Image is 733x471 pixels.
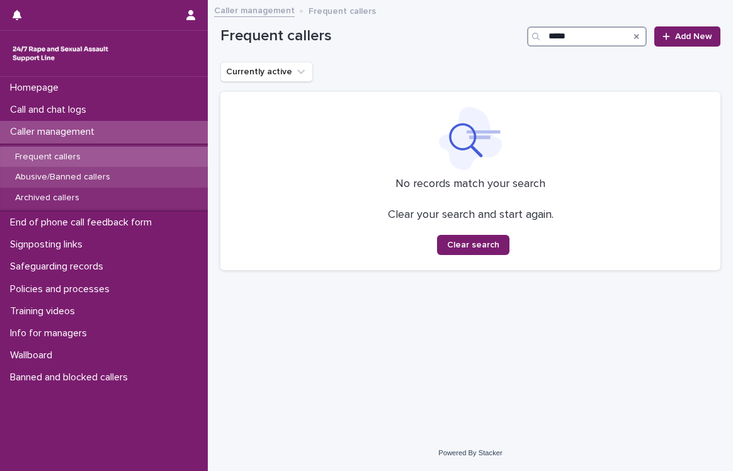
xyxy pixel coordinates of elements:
[5,152,91,162] p: Frequent callers
[527,26,647,47] input: Search
[5,193,89,203] p: Archived callers
[5,172,120,183] p: Abusive/Banned callers
[10,41,111,66] img: rhQMoQhaT3yELyF149Cw
[5,349,62,361] p: Wallboard
[220,27,522,45] h1: Frequent callers
[447,241,499,249] span: Clear search
[5,327,97,339] p: Info for managers
[309,3,376,17] p: Frequent callers
[5,126,105,138] p: Caller management
[236,178,705,191] p: No records match your search
[220,62,313,82] button: Currently active
[5,82,69,94] p: Homepage
[675,32,712,41] span: Add New
[5,239,93,251] p: Signposting links
[438,449,502,457] a: Powered By Stacker
[5,104,96,116] p: Call and chat logs
[388,208,554,222] p: Clear your search and start again.
[5,261,113,273] p: Safeguarding records
[5,305,85,317] p: Training videos
[214,3,295,17] a: Caller management
[5,283,120,295] p: Policies and processes
[437,235,509,255] button: Clear search
[5,372,138,383] p: Banned and blocked callers
[5,217,162,229] p: End of phone call feedback form
[654,26,720,47] a: Add New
